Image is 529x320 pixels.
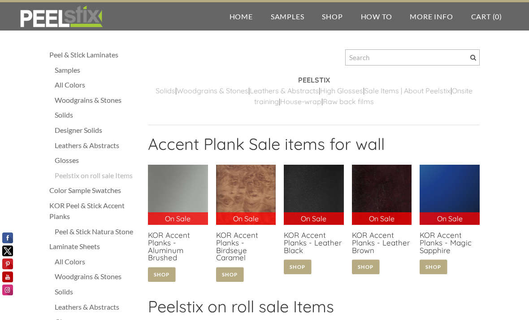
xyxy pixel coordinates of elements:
a: More Info [401,2,462,31]
a: All Colors [55,79,139,90]
a: s [245,86,248,95]
a: Solids [55,110,139,120]
a: Samples [55,65,139,75]
a: Peel & Stick Laminates [49,49,139,60]
span: | [363,86,364,95]
a: KOR Peel & Stick Accent Planks [49,200,139,222]
strong: PEELSTIX [298,75,330,84]
img: REFACE SUPPLIES [18,5,104,28]
h2: Accent Plank Sale items for wall [148,134,480,160]
span: | [319,86,320,95]
a: Woodgrains & Stones [55,271,139,282]
a: All Colors [55,256,139,267]
a: s [315,86,319,95]
a: Home [221,2,262,31]
a: Designer Solids [55,125,139,136]
a: Color Sample Swatches [49,185,139,196]
a: Leathers & Abstract [250,86,315,95]
input: Search [345,49,480,66]
a: s [370,97,374,106]
a: Peelstix on roll sale Items [55,170,139,181]
a: Solids [55,286,139,297]
span: | [321,97,323,106]
a: ​Solids [156,86,175,95]
a: Cart (0) [462,2,511,31]
span: | [451,86,452,95]
span: | [279,97,280,106]
a: How To [352,2,401,31]
a: Laminate Sheets [49,241,139,252]
a: Woodgrains & Stone [177,86,245,95]
span: 0 [495,12,499,21]
a: Peel & Stick Natura Stone [55,226,139,237]
a: High Glosses [320,86,363,95]
a: Leathers & Abstracts [55,302,139,312]
a: Glosses [55,155,139,166]
span: | [175,86,177,95]
a: Woodgrains & Stones [55,95,139,105]
span: Search [470,55,476,61]
a: Leathers & Abstracts [55,140,139,151]
span: | [248,86,250,95]
a: Raw back film [323,97,370,106]
a: Shop [313,2,351,31]
a: Samples [262,2,313,31]
a: Sale Items | About Peelstix [364,86,451,95]
a: House-wrap [280,97,321,106]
